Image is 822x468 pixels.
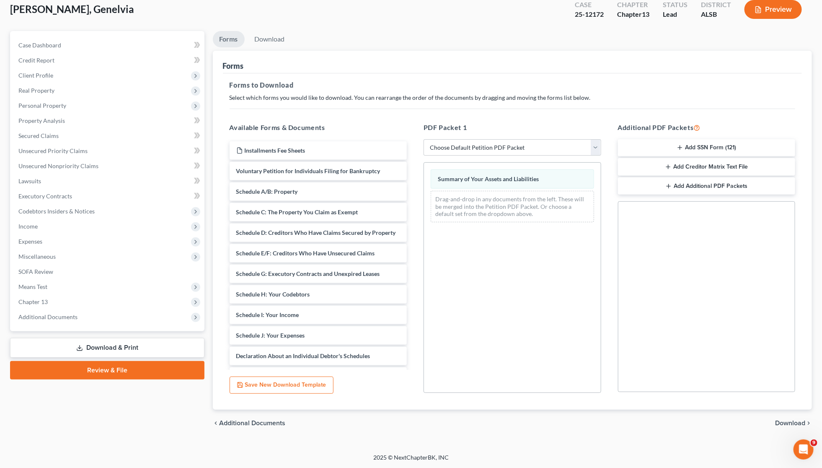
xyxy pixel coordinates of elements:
a: Unsecured Priority Claims [12,143,204,159]
div: 25-12172 [575,10,604,19]
h5: Forms to Download [230,80,796,90]
h5: Available Forms & Documents [230,122,407,133]
span: SOFA Review [18,268,53,275]
a: Property Analysis [12,113,204,128]
a: Executory Contracts [12,189,204,204]
span: Credit Report [18,57,54,64]
span: Codebtors Insiders & Notices [18,208,95,215]
h5: Additional PDF Packets [618,122,796,133]
span: 13 [642,10,649,18]
span: Case Dashboard [18,42,61,49]
a: Lawsuits [12,174,204,189]
span: Unsecured Nonpriority Claims [18,162,98,169]
span: Declaration About an Individual Debtor's Schedules [236,352,370,359]
span: Unsecured Priority Claims [18,147,88,154]
span: Lawsuits [18,177,41,185]
span: Additional Documents [220,420,286,426]
span: Voluntary Petition for Individuals Filing for Bankruptcy [236,167,380,174]
a: Unsecured Nonpriority Claims [12,159,204,174]
i: chevron_left [213,420,220,426]
button: Save New Download Template [230,377,333,394]
div: Drag-and-drop in any documents from the left. These will be merged into the Petition PDF Packet. ... [431,191,594,222]
button: Add Creditor Matrix Text File [618,158,796,176]
a: SOFA Review [12,264,204,279]
span: Real Property [18,87,54,94]
iframe: Intercom live chat [794,439,814,460]
a: Download [248,31,292,47]
a: Forms [213,31,245,47]
span: Schedule J: Your Expenses [236,332,305,339]
p: Select which forms you would like to download. You can rearrange the order of the documents by dr... [230,94,796,102]
span: Summary of Your Assets and Liabilities [438,175,539,182]
span: Schedule C: The Property You Claim as Exempt [236,208,358,216]
span: Schedule G: Executory Contracts and Unexpired Leases [236,270,380,277]
a: Download & Print [10,338,204,358]
span: Schedule D: Creditors Who Have Claims Secured by Property [236,229,396,236]
i: chevron_right [805,420,812,426]
span: Schedule A/B: Property [236,188,298,195]
span: Secured Claims [18,132,59,139]
a: Case Dashboard [12,38,204,53]
span: Executory Contracts [18,192,72,200]
span: Schedule E/F: Creditors Who Have Unsecured Claims [236,250,375,257]
span: Means Test [18,283,47,290]
span: Personal Property [18,102,66,109]
span: [PERSON_NAME], Genelvia [10,3,134,15]
button: Add Additional PDF Packets [618,177,796,195]
span: Installments Fee Sheets [245,147,305,154]
div: Lead [663,10,688,19]
span: Download [775,420,805,426]
h5: PDF Packet 1 [424,122,601,133]
div: ALSB [701,10,731,19]
span: Income [18,223,38,230]
div: Forms [223,61,244,71]
span: Expenses [18,238,42,245]
span: Additional Documents [18,313,78,320]
span: Chapter 13 [18,298,48,305]
a: Credit Report [12,53,204,68]
span: 9 [811,439,817,446]
a: chevron_left Additional Documents [213,420,286,426]
span: Property Analysis [18,117,65,124]
a: Review & File [10,361,204,380]
button: Add SSN Form (121) [618,139,796,157]
a: Secured Claims [12,128,204,143]
span: Schedule I: Your Income [236,311,299,318]
div: Chapter [617,10,649,19]
span: Miscellaneous [18,253,56,260]
button: Download chevron_right [775,420,812,426]
span: Schedule H: Your Codebtors [236,291,310,298]
span: Client Profile [18,72,53,79]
